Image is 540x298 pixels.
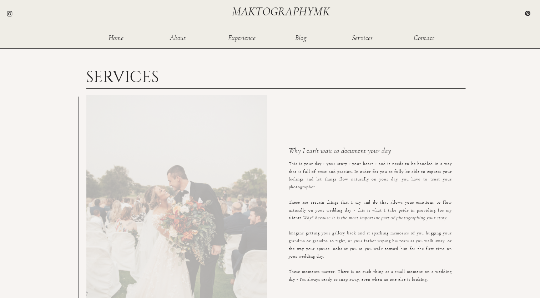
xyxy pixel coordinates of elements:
a: maktographymk [232,6,333,18]
a: Services [351,34,374,40]
a: Experience [228,34,256,40]
a: Home [105,34,128,40]
i: Why? Because it is the most important part of photographing your story. [303,215,447,220]
a: Blog [289,34,313,40]
a: About [166,34,190,40]
h3: Why I can't wait to document your day [289,147,445,157]
h1: SERVICES [86,69,168,83]
p: This is your day - your story - your heart - and it needs to be handled in a way that is full of ... [289,160,452,256]
a: Contact [413,34,436,40]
